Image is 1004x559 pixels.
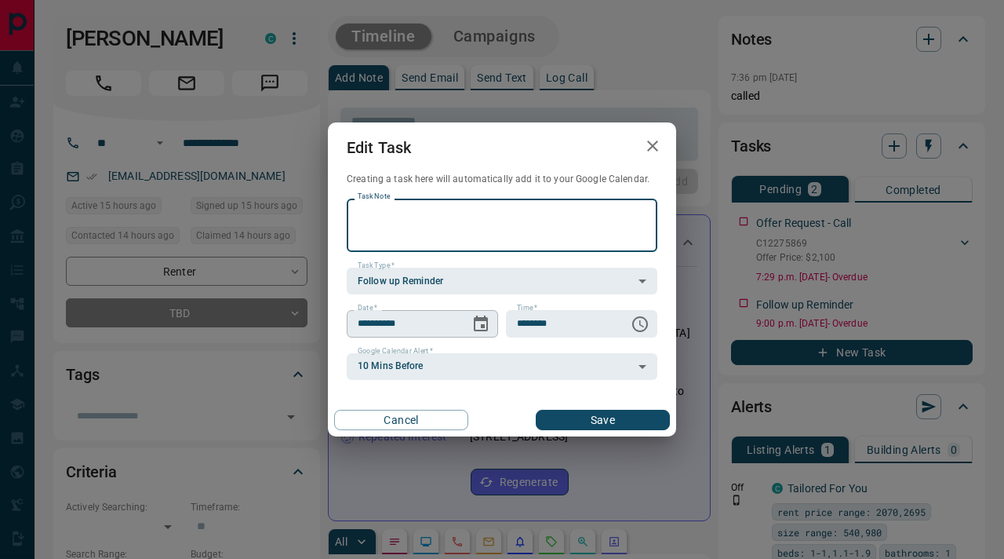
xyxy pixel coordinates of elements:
label: Time [517,303,537,313]
p: Creating a task here will automatically add it to your Google Calendar. [347,173,657,186]
button: Cancel [334,410,468,430]
button: Choose date, selected date is Aug 12, 2025 [465,309,497,340]
label: Date [358,303,377,313]
div: Follow up Reminder [347,268,657,294]
label: Task Type [358,261,395,271]
div: 10 Mins Before [347,353,657,380]
button: Choose time, selected time is 9:00 PM [624,309,656,340]
label: Task Note [358,192,390,202]
h2: Edit Task [328,122,430,173]
button: Save [536,410,670,430]
label: Google Calendar Alert [358,346,433,356]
